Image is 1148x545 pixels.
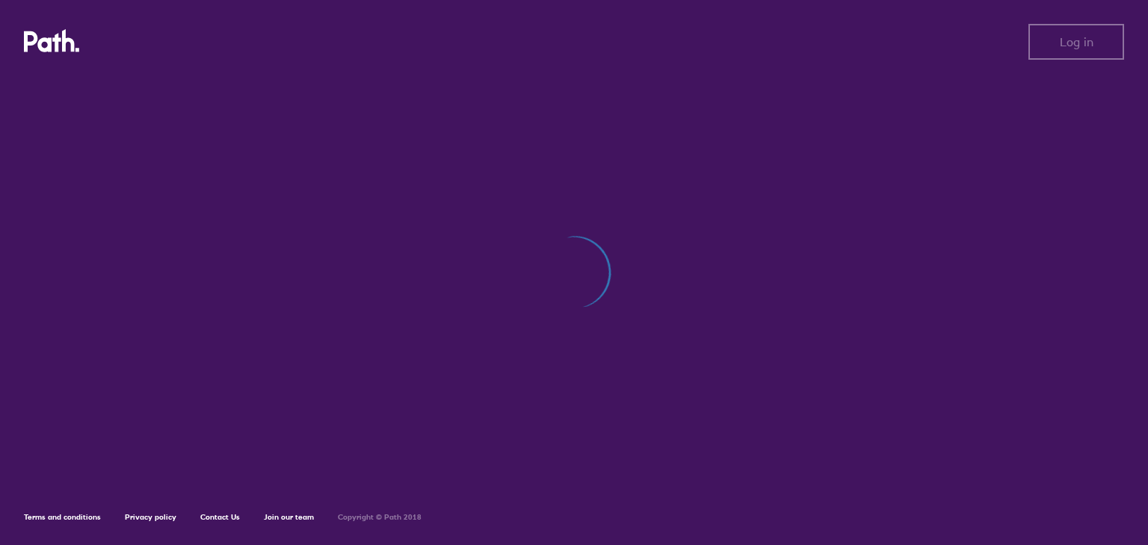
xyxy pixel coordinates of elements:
span: Log in [1060,35,1093,49]
a: Terms and conditions [24,512,101,522]
a: Contact Us [200,512,240,522]
h6: Copyright © Path 2018 [338,513,422,522]
button: Log in [1028,24,1124,60]
a: Privacy policy [125,512,176,522]
a: Join our team [264,512,314,522]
